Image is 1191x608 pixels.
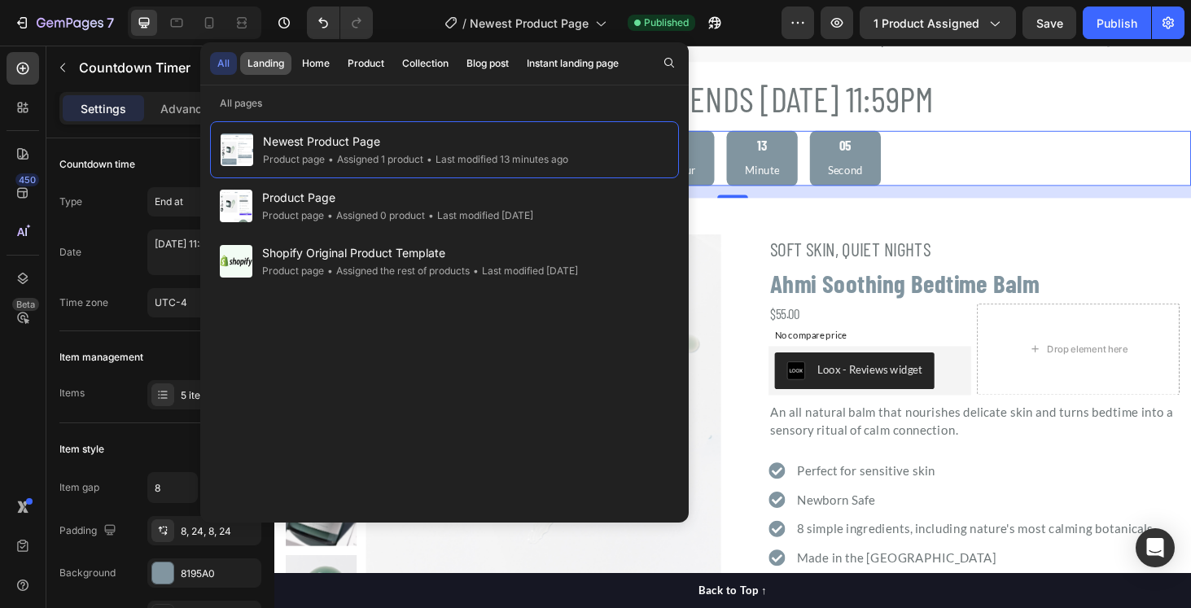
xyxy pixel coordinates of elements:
[12,373,88,448] img: Ahmi jar in a branded box with a card on a white background
[425,208,533,224] div: Last modified [DATE]
[402,56,449,71] div: Collection
[519,52,626,75] button: Instant landing page
[1022,7,1076,39] button: Save
[1036,16,1063,30] span: Save
[59,480,99,495] div: Item gap
[557,475,936,494] p: Newborn Safe
[12,202,88,278] img: Jar of Ahmi with a swatch on a white background
[247,56,284,71] div: Landing
[459,52,516,75] button: Blog post
[181,566,257,581] div: 8195A0
[533,327,703,366] button: Loox - Reviews widget
[644,15,689,30] span: Published
[350,123,370,143] p: Day
[160,100,216,117] p: Advanced
[1097,15,1137,32] div: Publish
[307,7,373,39] div: Undo/Redo
[148,473,197,502] input: Auto
[262,263,324,279] div: Product page
[59,350,143,365] div: Item management
[428,209,434,221] span: •
[860,7,1016,39] button: 1 product assigned
[155,195,183,208] span: End at
[327,265,333,277] span: •
[557,536,936,556] p: Made in the [GEOGRAPHIC_DATA]
[462,15,466,32] span: /
[527,56,619,71] div: Instant landing page
[557,445,704,461] span: Perfect for sensitive skin
[59,157,135,172] div: Countdown time
[324,208,425,224] div: Assigned 0 product
[181,524,257,539] div: 8, 24, 8, 24
[350,98,370,116] div: 06
[79,58,255,77] p: Countdown Timer
[466,56,509,71] div: Blog post
[340,52,392,75] button: Product
[262,188,533,208] span: Product Page
[98,202,476,580] img: Jar of Ahmi with a swatch on a white background
[59,442,104,457] div: Item style
[107,13,114,33] p: 7
[527,202,965,232] h2: SOFT SKIN, QUIET NIGHTS
[557,505,936,525] p: 8 simple ingredients, including nature's most calming botanicals
[262,243,578,263] span: Shopify Original Product Template
[59,195,82,209] div: Type
[7,7,121,39] button: 7
[427,153,432,165] span: •
[527,275,742,297] div: $55.00
[501,98,538,116] div: 13
[452,572,525,589] div: Back to Top ↑
[302,56,330,71] div: Home
[328,153,334,165] span: •
[274,46,1191,608] iframe: Design area
[155,296,187,308] span: UTC-4
[327,209,333,221] span: •
[59,386,85,400] div: Items
[423,98,449,116] div: 11
[12,287,88,363] img: White box with 'ahmi' branding on a light gray background
[147,288,261,317] button: UTC-4
[470,15,589,32] span: Newest Product Page
[533,304,736,314] p: No compare price
[579,337,690,354] div: Loox - Reviews widget
[824,317,910,330] div: Drop element here
[590,98,627,116] div: 05
[59,520,120,542] div: Padding
[324,263,470,279] div: Assigned the rest of products
[263,132,568,151] span: Newest Product Page
[59,245,81,260] div: Date
[12,298,39,311] div: Beta
[1136,528,1175,567] div: Open Intercom Messenger
[325,151,423,168] div: Assigned 1 product
[527,232,965,276] h1: Ahmi Soothing Bedtime Balm
[590,123,627,143] p: Second
[59,295,108,310] div: Time zone
[263,151,325,168] div: Product page
[295,52,337,75] button: Home
[423,151,568,168] div: Last modified 13 minutes ago
[217,56,230,71] div: All
[181,388,257,403] div: 5 items
[348,56,384,71] div: Product
[874,15,979,32] span: 1 product assigned
[1083,7,1151,39] button: Publish
[395,52,456,75] button: Collection
[501,123,538,143] p: Minute
[15,173,39,186] div: 450
[473,265,479,277] span: •
[470,263,578,279] div: Last modified [DATE]
[210,52,237,75] button: All
[12,458,88,534] img: Jar of ahmi soothing bedtime balm on a white background
[528,383,958,418] span: An all natural balm that nourishes delicate skin and turns bedtime into a sensory ritual of calm ...
[59,566,116,580] div: Background
[240,52,291,75] button: Landing
[20,68,110,83] div: Countdown Timer
[546,337,566,356] img: loox.png
[200,95,689,112] p: All pages
[423,123,449,143] p: Hour
[262,208,324,224] div: Product page
[81,100,126,117] p: Settings
[147,187,261,217] button: End at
